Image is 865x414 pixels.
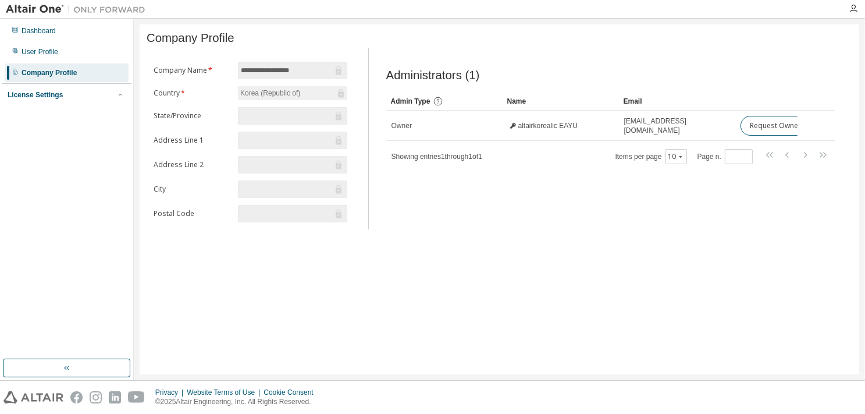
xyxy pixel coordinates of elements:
[624,92,731,111] div: Email
[239,87,302,100] div: Korea (Republic of)
[90,391,102,404] img: instagram.svg
[615,149,687,164] span: Items per page
[507,92,614,111] div: Name
[624,116,730,135] span: [EMAIL_ADDRESS][DOMAIN_NAME]
[391,97,430,105] span: Admin Type
[155,388,187,397] div: Privacy
[154,209,231,218] label: Postal Code
[187,388,264,397] div: Website Terms of Use
[668,152,684,161] button: 10
[386,69,480,82] span: Administrators (1)
[154,66,231,75] label: Company Name
[154,160,231,169] label: Address Line 2
[391,121,412,130] span: Owner
[154,89,231,98] label: Country
[22,47,58,56] div: User Profile
[238,86,347,100] div: Korea (Republic of)
[518,121,578,130] span: altairkorealic EAYU
[155,397,321,407] p: © 2025 Altair Engineering, Inc. All Rights Reserved.
[264,388,320,397] div: Cookie Consent
[147,31,234,45] span: Company Profile
[154,111,231,121] label: State/Province
[22,68,77,77] div: Company Profile
[3,391,63,404] img: altair_logo.svg
[8,90,63,100] div: License Settings
[128,391,145,404] img: youtube.svg
[6,3,151,15] img: Altair One
[391,153,482,161] span: Showing entries 1 through 1 of 1
[741,116,839,136] button: Request Owner Change
[154,136,231,145] label: Address Line 1
[697,149,753,164] span: Page n.
[154,185,231,194] label: City
[70,391,83,404] img: facebook.svg
[109,391,121,404] img: linkedin.svg
[22,26,56,36] div: Dashboard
